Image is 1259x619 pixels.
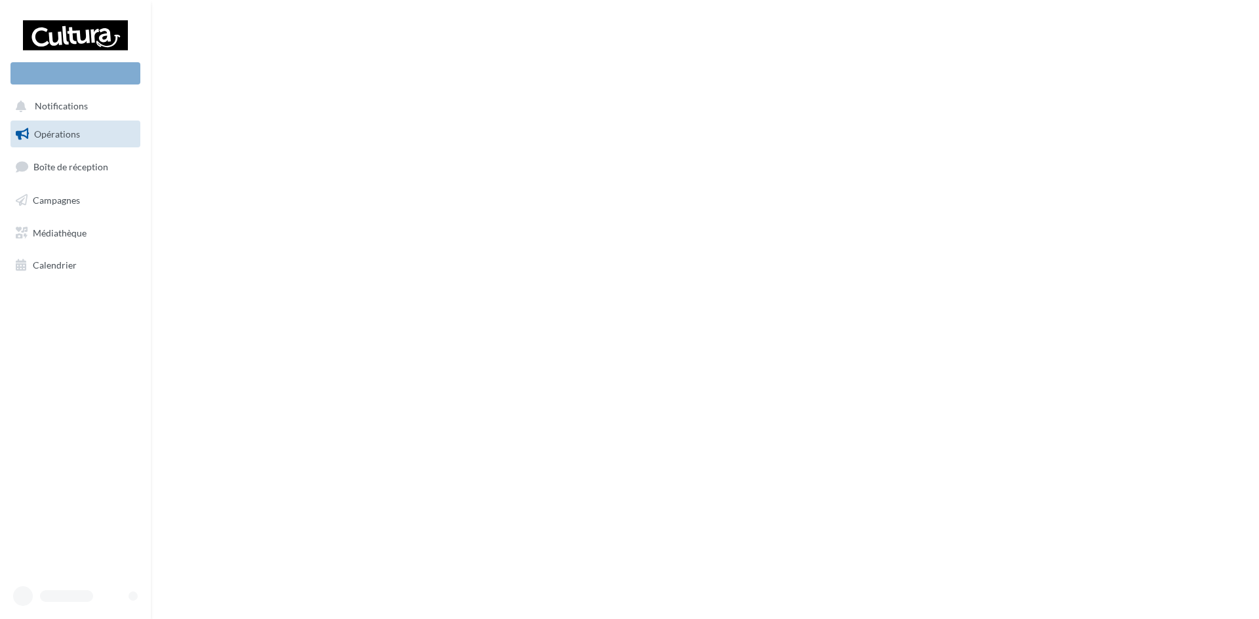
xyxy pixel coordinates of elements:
span: Calendrier [33,259,77,271]
span: Opérations [34,128,80,140]
a: Boîte de réception [8,153,143,181]
a: Campagnes [8,187,143,214]
span: Campagnes [33,195,80,206]
a: Opérations [8,121,143,148]
a: Médiathèque [8,219,143,247]
div: Nouvelle campagne [10,62,140,84]
span: Notifications [35,101,88,112]
a: Calendrier [8,252,143,279]
span: Boîte de réception [33,161,108,172]
span: Médiathèque [33,227,87,238]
